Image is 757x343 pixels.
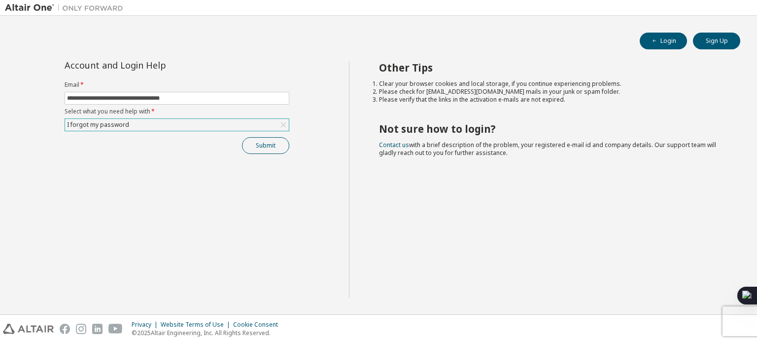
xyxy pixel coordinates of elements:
[132,321,161,329] div: Privacy
[379,141,716,157] span: with a brief description of the problem, your registered e-mail id and company details. Our suppo...
[379,141,409,149] a: Contact us
[65,61,244,69] div: Account and Login Help
[379,96,723,104] li: Please verify that the links in the activation e-mails are not expired.
[379,88,723,96] li: Please check for [EMAIL_ADDRESS][DOMAIN_NAME] mails in your junk or spam folder.
[65,81,289,89] label: Email
[693,33,740,49] button: Sign Up
[233,321,284,329] div: Cookie Consent
[65,108,289,115] label: Select what you need help with
[379,80,723,88] li: Clear your browser cookies and local storage, if you continue experiencing problems.
[92,324,103,334] img: linkedin.svg
[60,324,70,334] img: facebook.svg
[5,3,128,13] img: Altair One
[76,324,86,334] img: instagram.svg
[161,321,233,329] div: Website Terms of Use
[242,137,289,154] button: Submit
[132,329,284,337] p: © 2025 Altair Engineering, Inc. All Rights Reserved.
[379,122,723,135] h2: Not sure how to login?
[66,119,131,130] div: I forgot my password
[640,33,687,49] button: Login
[3,324,54,334] img: altair_logo.svg
[108,324,123,334] img: youtube.svg
[65,119,289,131] div: I forgot my password
[379,61,723,74] h2: Other Tips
